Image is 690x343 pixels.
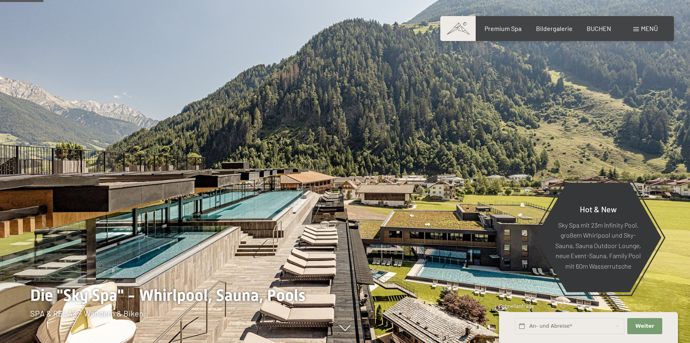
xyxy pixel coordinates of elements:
a: Hot & New Sky Spa mit 23m Infinity Pool, großem Whirlpool und Sky-Sauna, Sauna Outdoor Lounge, ne... [534,182,662,293]
span: Hot & New [580,204,617,214]
a: Premium Spa [485,25,522,32]
span: Schnellanfrage [499,303,534,309]
p: Sky Spa mit 23m Infinity Pool, großem Whirlpool und Sky-Sauna, Sauna Outdoor Lounge, neue Event-S... [554,220,642,271]
span: Weiter [635,322,654,330]
a: Bildergalerie [536,25,573,32]
a: BUCHEN [587,25,611,32]
span: Menü [641,25,658,32]
button: Weiter [627,318,662,335]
